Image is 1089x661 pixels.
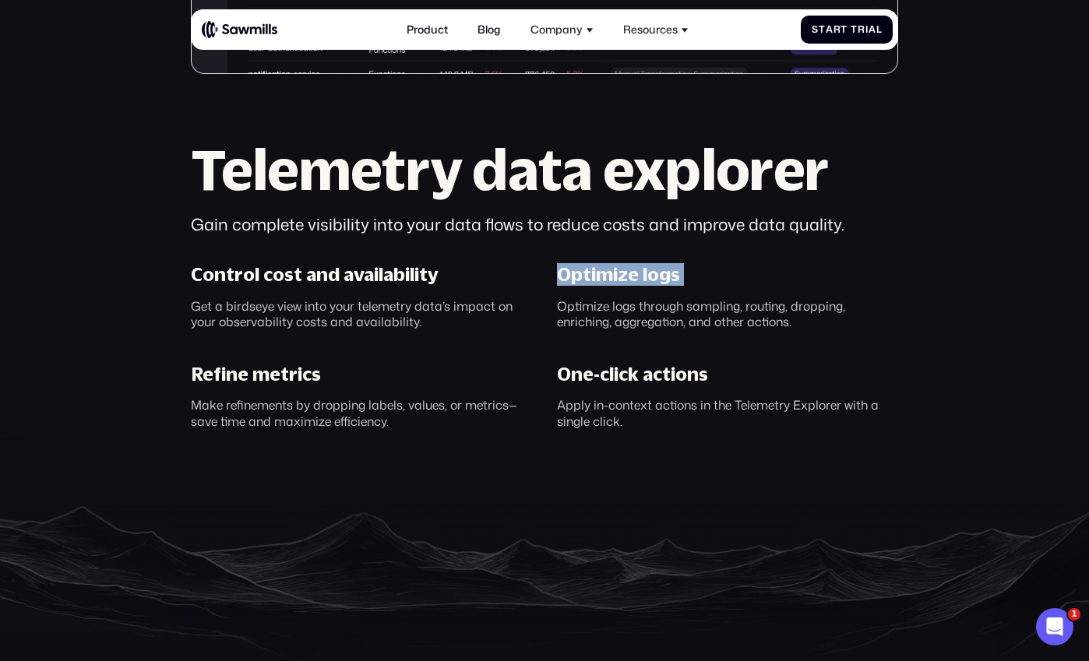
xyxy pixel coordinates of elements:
[615,15,696,44] div: Resources
[819,24,826,36] span: t
[557,263,680,286] div: Optimize logs
[191,263,439,286] div: Control cost and availability
[522,15,601,44] div: Company
[191,298,533,330] div: Get a birdseye view into your telemetry data’s impact on your observability costs and availability.
[865,24,869,36] span: i
[191,142,899,197] h2: Telemetry data explorer
[1068,608,1080,621] span: 1
[557,363,708,385] div: One-click actions
[812,24,819,36] span: S
[530,23,583,37] div: Company
[191,363,321,385] div: Refine metrics
[826,24,833,36] span: a
[851,24,858,36] span: T
[858,24,865,36] span: r
[801,16,893,44] a: StartTrial
[557,397,899,429] div: Apply in-context actions in the Telemetry Explorer with a single click.
[470,15,509,44] a: Blog
[841,24,848,36] span: t
[623,23,678,37] div: Resources
[876,24,883,36] span: l
[191,397,533,429] div: Make refinements by dropping labels, values, or metrics— save time and maximize efficiency.
[1036,608,1073,645] iframe: Intercom live chat
[398,15,456,44] a: Product
[833,24,841,36] span: r
[869,24,876,36] span: a
[191,213,899,236] div: Gain complete visibility into your data flows to reduce costs and improve data quality.
[557,298,899,330] div: Optimize logs through sampling, routing, dropping, enriching, aggregation, and other actions.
